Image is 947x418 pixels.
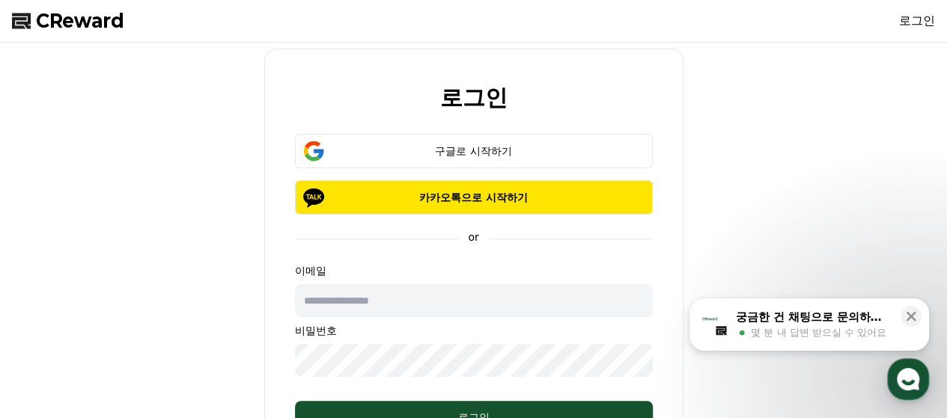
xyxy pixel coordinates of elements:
button: 카카오톡으로 시작하기 [295,180,653,215]
button: 구글로 시작하기 [295,134,653,168]
a: 설정 [193,294,287,331]
a: 로그인 [899,12,935,30]
a: 홈 [4,294,99,331]
p: 비밀번호 [295,323,653,338]
span: CReward [36,9,124,33]
p: 이메일 [295,263,653,278]
a: CReward [12,9,124,33]
a: 대화 [99,294,193,331]
p: 카카오톡으로 시작하기 [317,190,631,205]
span: 설정 [231,316,249,328]
h2: 로그인 [440,85,508,110]
span: 대화 [137,317,155,329]
span: 홈 [47,316,56,328]
div: 구글로 시작하기 [317,144,631,159]
p: or [459,230,487,245]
